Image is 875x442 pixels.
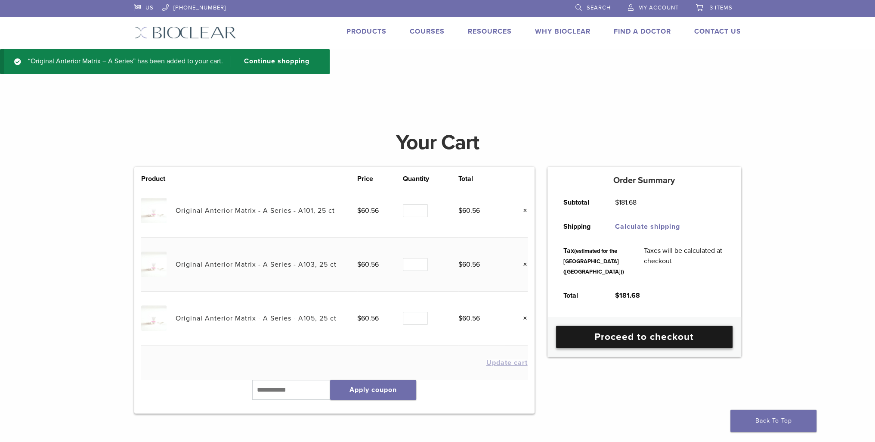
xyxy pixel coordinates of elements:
[486,359,528,366] button: Update cart
[516,313,528,324] a: Remove this item
[357,260,379,269] bdi: 60.56
[458,206,480,215] bdi: 60.56
[403,174,458,184] th: Quantity
[141,252,167,277] img: Original Anterior Matrix - A Series - A103, 25 ct
[458,174,504,184] th: Total
[638,4,679,11] span: My Account
[458,260,462,269] span: $
[128,132,748,153] h1: Your Cart
[176,260,337,269] a: Original Anterior Matrix - A Series - A103, 25 ct
[563,248,624,275] small: (estimated for the [GEOGRAPHIC_DATA] ([GEOGRAPHIC_DATA]))
[330,380,416,400] button: Apply coupon
[614,27,671,36] a: Find A Doctor
[468,27,512,36] a: Resources
[547,175,741,186] h5: Order Summary
[141,305,167,331] img: Original Anterior Matrix - A Series - A105, 25 ct
[176,314,337,323] a: Original Anterior Matrix - A Series - A105, 25 ct
[346,27,386,36] a: Products
[535,27,591,36] a: Why Bioclear
[458,206,462,215] span: $
[554,215,606,239] th: Shipping
[516,205,528,216] a: Remove this item
[141,174,176,184] th: Product
[176,206,335,215] a: Original Anterior Matrix - A Series - A101, 25 ct
[134,26,236,39] img: Bioclear
[710,4,733,11] span: 3 items
[458,314,462,323] span: $
[357,314,361,323] span: $
[410,27,445,36] a: Courses
[587,4,611,11] span: Search
[357,314,379,323] bdi: 60.56
[554,283,606,308] th: Total
[634,239,735,283] td: Taxes will be calculated at checkout
[554,190,606,215] th: Subtotal
[556,326,733,348] a: Proceed to checkout
[357,206,361,215] span: $
[615,222,680,231] a: Calculate shipping
[357,206,379,215] bdi: 60.56
[357,174,403,184] th: Price
[730,410,816,432] a: Back To Top
[615,198,637,207] bdi: 181.68
[554,239,634,283] th: Tax
[615,291,619,300] span: $
[615,291,640,300] bdi: 181.68
[458,314,480,323] bdi: 60.56
[516,259,528,270] a: Remove this item
[357,260,361,269] span: $
[458,260,480,269] bdi: 60.56
[615,198,619,207] span: $
[141,198,167,223] img: Original Anterior Matrix - A Series - A101, 25 ct
[694,27,741,36] a: Contact Us
[230,56,316,67] a: Continue shopping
